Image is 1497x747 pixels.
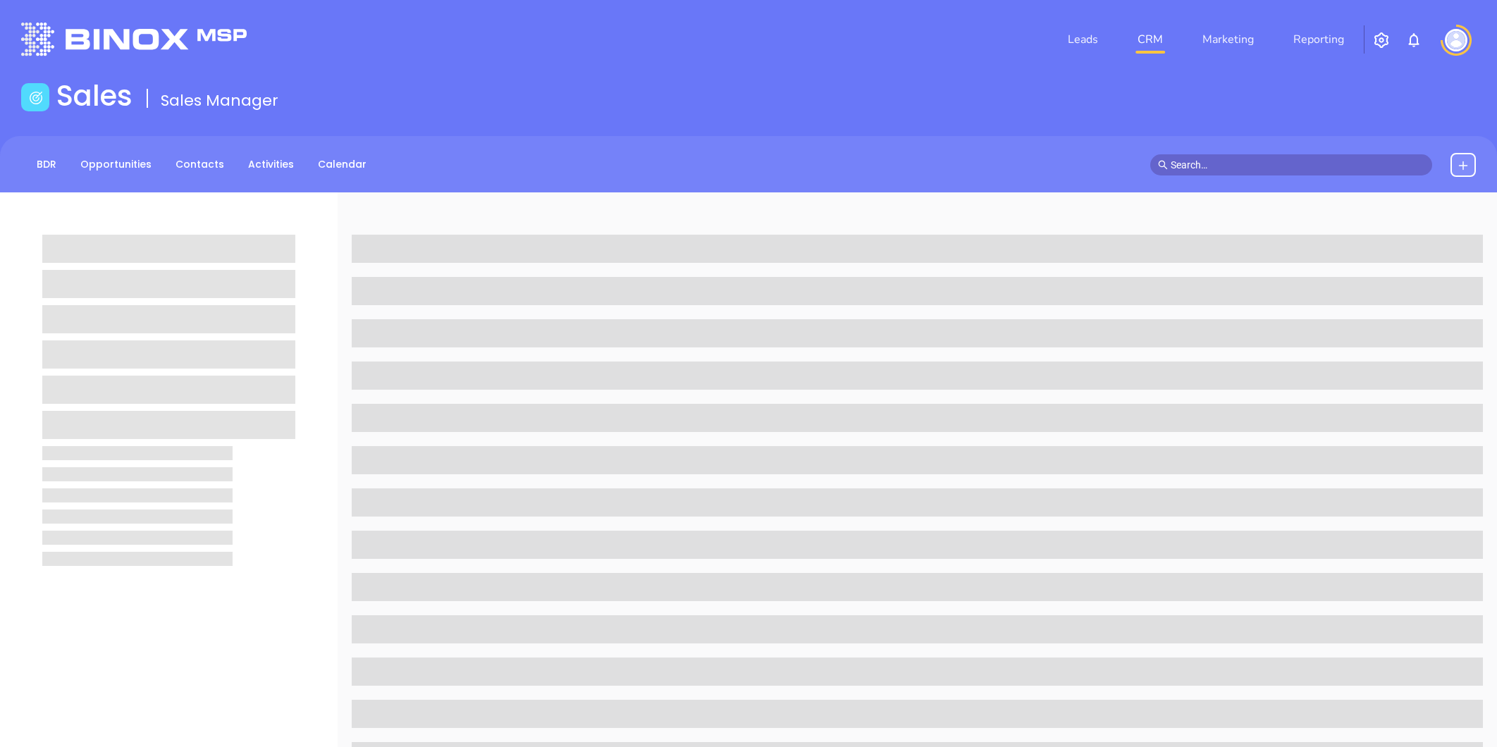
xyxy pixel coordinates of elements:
a: Reporting [1288,25,1350,54]
img: user [1445,29,1467,51]
input: Search… [1171,157,1424,173]
a: BDR [28,153,65,176]
a: Calendar [309,153,375,176]
a: Leads [1062,25,1104,54]
a: Contacts [167,153,233,176]
span: search [1158,160,1168,170]
a: CRM [1132,25,1169,54]
img: logo [21,23,247,56]
img: iconSetting [1373,32,1390,49]
span: Sales Manager [161,89,278,111]
a: Activities [240,153,302,176]
img: iconNotification [1405,32,1422,49]
a: Marketing [1197,25,1259,54]
a: Opportunities [72,153,160,176]
h1: Sales [56,79,133,113]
